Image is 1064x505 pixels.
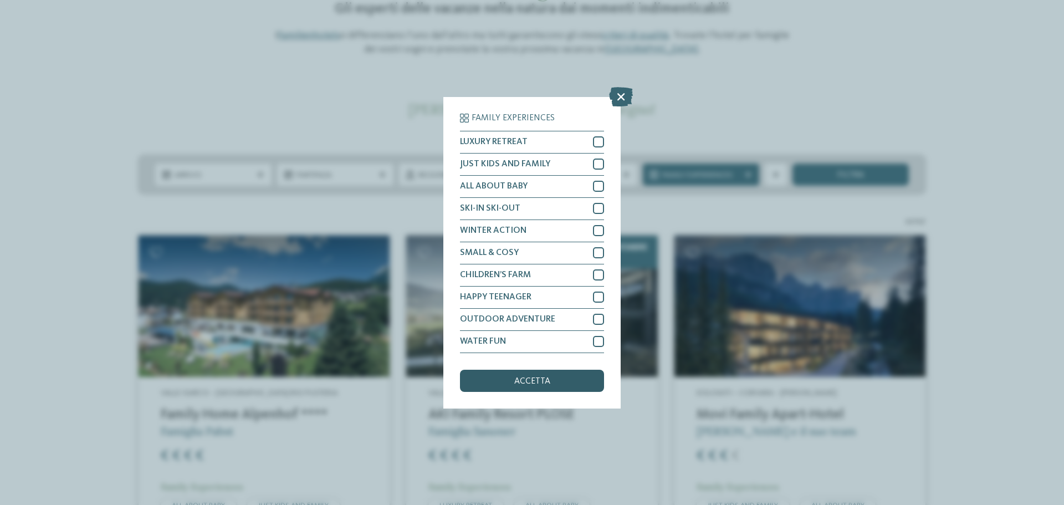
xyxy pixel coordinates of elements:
span: LUXURY RETREAT [460,137,528,146]
span: CHILDREN’S FARM [460,271,531,279]
span: SKI-IN SKI-OUT [460,204,520,213]
span: JUST KIDS AND FAMILY [460,160,550,169]
span: accetta [514,377,550,386]
span: HAPPY TEENAGER [460,293,531,302]
span: OUTDOOR ADVENTURE [460,315,555,324]
span: WATER FUN [460,337,506,346]
span: SMALL & COSY [460,248,519,257]
span: ALL ABOUT BABY [460,182,528,191]
span: WINTER ACTION [460,226,526,235]
span: Family Experiences [472,114,555,123]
